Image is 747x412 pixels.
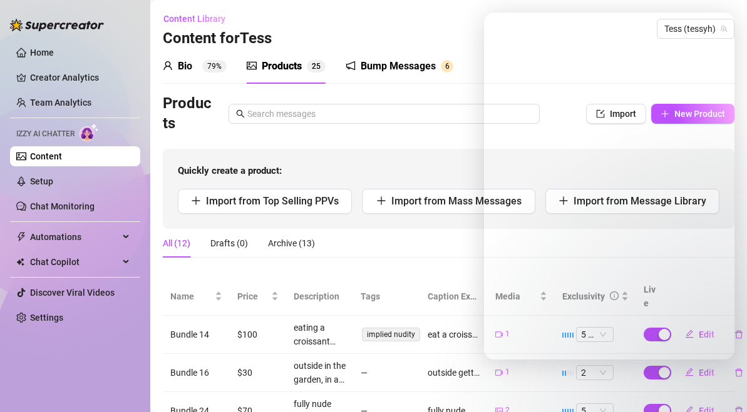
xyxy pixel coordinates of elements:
span: user [163,61,173,71]
span: edit [685,368,694,376]
button: Import from Top Selling PPVs [178,189,352,214]
td: Bundle 14 [163,316,230,354]
div: outside in the garden, in a g string and white tee. im facing the camera and then turn around. a ... [294,359,346,386]
div: Bump Messages [361,59,436,74]
span: Name [170,289,212,303]
span: 1 [505,366,510,378]
iframe: Intercom live chat [484,13,734,359]
img: Chat Copilot [16,258,24,266]
div: outside getting a sun tan in my underwear, its so hot outside 😍 [428,366,480,379]
div: All (12) [163,236,190,250]
th: Caption Example [420,278,487,316]
td: Bundle 16 [163,354,230,392]
span: video-camera [495,369,503,376]
a: Creator Analytics [30,68,130,88]
span: Import from Mass Messages [391,195,522,207]
img: logo-BBDzfeDw.svg [10,19,104,31]
div: eating a croissant naked, sitting outside in the sun. can't see boobs or pussy but I am covering ... [294,321,346,348]
span: Chat Copilot [30,252,119,272]
span: Automations [30,227,119,247]
span: Content Library [163,14,225,24]
td: — [353,354,420,392]
th: Name [163,278,230,316]
span: implied nudity [362,328,420,341]
th: Tags [353,278,420,316]
a: Content [30,151,62,161]
a: Settings [30,313,63,323]
span: plus [376,196,386,206]
input: Search messages [247,107,532,121]
span: Import from Top Selling PPVs [206,195,339,207]
span: delete [734,368,743,377]
img: AI Chatter [80,123,99,141]
div: Drafts (0) [210,236,248,250]
span: plus [191,196,201,206]
td: $100 [230,316,286,354]
button: Edit [675,363,724,383]
span: 6 [445,62,450,71]
div: eat a croissant naked the sun with me🥐☀️ [428,328,480,341]
span: search [236,109,245,118]
button: Import from Mass Messages [362,189,536,214]
a: Team Analytics [30,98,91,108]
div: Archive (13) [268,236,315,250]
sup: 6 [441,60,453,73]
a: Setup [30,176,53,186]
th: Price [230,278,286,316]
span: picture [247,61,257,71]
th: Description [286,278,353,316]
a: Discover Viral Videos [30,288,115,298]
span: 2 [581,366,609,379]
td: $30 [230,354,286,392]
span: 2 [312,62,316,71]
iframe: Intercom live chat [704,369,734,399]
a: Chat Monitoring [30,201,95,211]
div: Bio [178,59,192,74]
div: Products [262,59,302,74]
span: Izzy AI Chatter [16,128,75,140]
span: 5 [316,62,321,71]
sup: 79% [202,60,227,73]
span: Edit [699,368,714,378]
sup: 25 [307,60,326,73]
span: notification [346,61,356,71]
span: Price [237,289,269,303]
button: Content Library [163,9,235,29]
strong: Quickly create a product: [178,165,282,176]
span: thunderbolt [16,232,26,242]
a: Home [30,48,54,58]
h3: Content for Tess [163,29,272,49]
h3: Products [163,94,213,134]
span: delete [734,330,743,339]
